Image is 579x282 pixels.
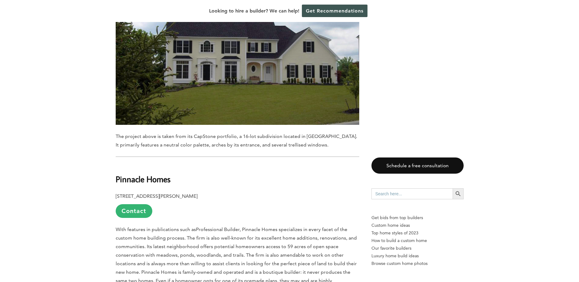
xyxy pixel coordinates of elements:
[455,190,461,197] svg: Search
[371,188,453,199] input: Search here...
[371,244,464,252] a: Our favorite builders
[196,226,240,232] span: Professional Builder
[371,214,464,222] p: Get bids from top builders
[371,260,464,267] a: Browse custom home photos
[116,226,196,232] span: With features in publications such as
[371,157,464,174] a: Schedule a free consultation
[302,5,367,17] a: Get Recommendations
[116,174,171,184] b: Pinnacle Homes
[116,204,152,218] a: Contact
[371,229,464,237] a: Top home styles of 2023
[371,252,464,260] a: Luxury home build ideas
[371,222,464,229] a: Custom home ideas
[116,133,357,148] span: The project above is taken from its CapStone portfolio, a 16-lot subdivision located in [GEOGRAPH...
[116,193,197,199] b: [STREET_ADDRESS][PERSON_NAME]
[371,237,464,244] a: How to build a custom home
